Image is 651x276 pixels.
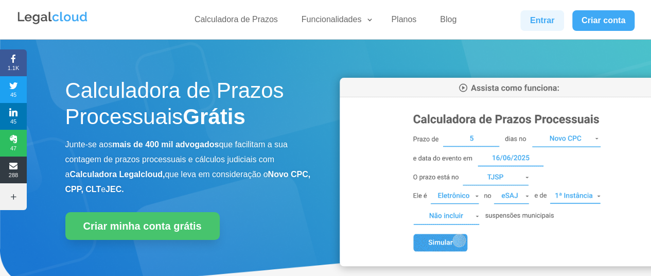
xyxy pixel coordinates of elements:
[16,19,89,27] a: Logo da Legalcloud
[65,78,311,135] h1: Calculadora de Prazos Processuais
[112,140,219,149] b: mais de 400 mil advogados
[105,185,124,194] b: JEC.
[385,14,423,29] a: Planos
[16,10,89,26] img: Legalcloud Logo
[295,14,374,29] a: Funcionalidades
[188,14,284,29] a: Calculadora de Prazos
[69,170,165,179] b: Calculadora Legalcloud,
[65,212,220,240] a: Criar minha conta grátis
[65,137,311,197] p: Junte-se aos que facilitam a sua contagem de prazos processuais e cálculos judiciais com a que le...
[65,170,311,194] b: Novo CPC, CPP, CLT
[183,105,245,129] strong: Grátis
[572,10,635,31] a: Criar conta
[434,14,463,29] a: Blog
[520,10,564,31] a: Entrar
